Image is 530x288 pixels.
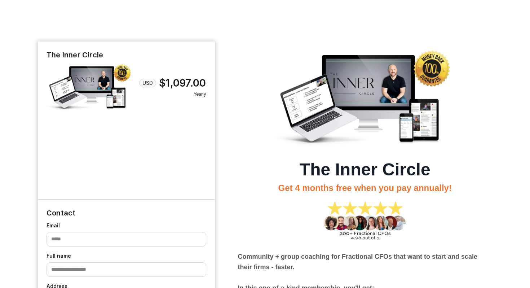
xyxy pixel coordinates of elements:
img: 87d2c62-f66f-6753-08f5-caa413f672e_66fe2831-b063-435f-94cd-8b5a59888c9c.png [321,196,409,246]
label: Email [47,222,206,229]
span: USD [142,79,153,87]
h4: The Inner Circle [47,50,206,60]
b: Community + group coaching for Fractional CFOs that want to start and scale their firms - faster. [238,253,478,271]
legend: Contact [47,200,75,218]
h1: The Inner Circle [238,159,493,180]
span: Get 4 months free when you pay annually! [278,183,452,193]
span: $1,097.00 [159,77,206,90]
span: Yearly [139,91,206,97]
label: Full name [47,252,206,259]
